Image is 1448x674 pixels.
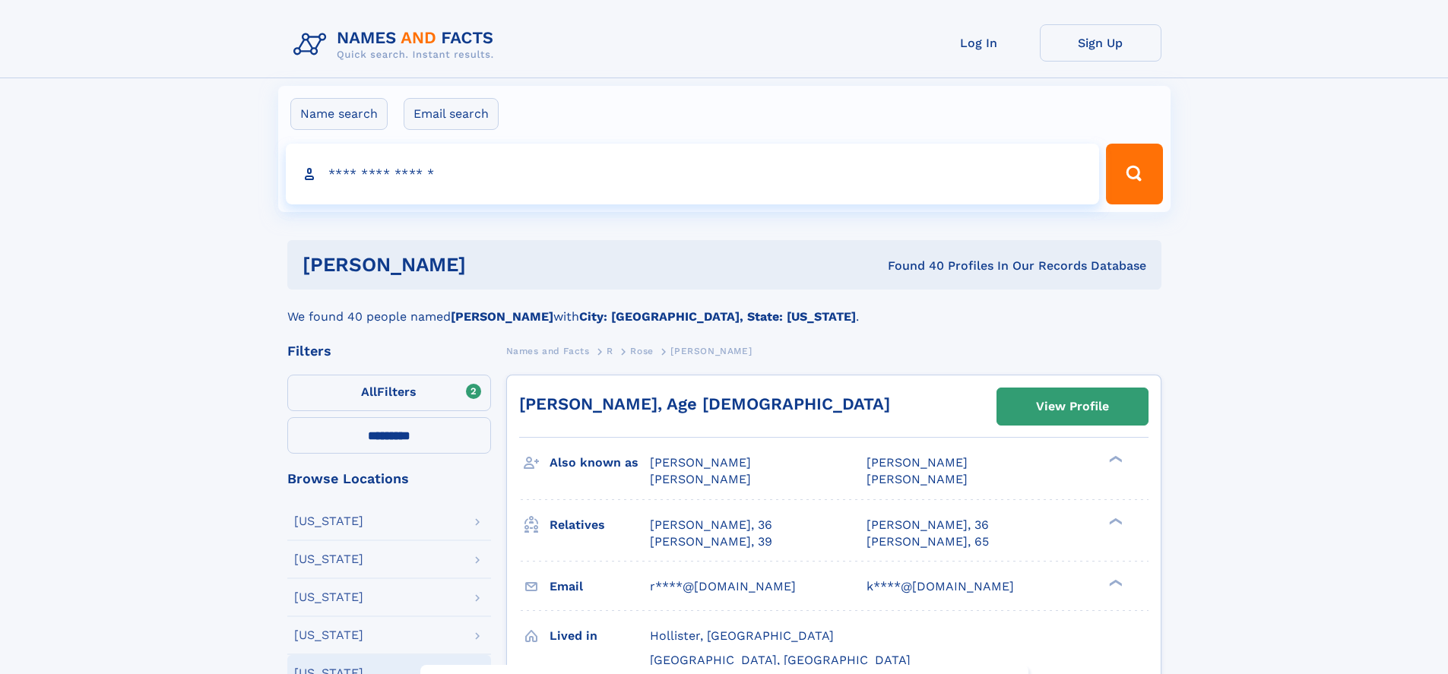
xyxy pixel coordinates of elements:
[867,533,989,550] a: [PERSON_NAME], 65
[550,450,650,476] h3: Also known as
[650,628,834,643] span: Hollister, [GEOGRAPHIC_DATA]
[670,346,752,356] span: [PERSON_NAME]
[361,384,377,399] span: All
[867,517,989,533] a: [PERSON_NAME], 36
[294,629,363,641] div: [US_STATE]
[650,472,751,486] span: [PERSON_NAME]
[650,455,751,470] span: [PERSON_NAME]
[1040,24,1161,62] a: Sign Up
[550,512,650,538] h3: Relatives
[579,309,856,324] b: City: [GEOGRAPHIC_DATA], State: [US_STATE]
[451,309,553,324] b: [PERSON_NAME]
[287,344,491,358] div: Filters
[607,341,613,360] a: R
[294,515,363,527] div: [US_STATE]
[607,346,613,356] span: R
[519,394,890,413] a: [PERSON_NAME], Age [DEMOGRAPHIC_DATA]
[650,653,911,667] span: [GEOGRAPHIC_DATA], [GEOGRAPHIC_DATA]
[286,144,1100,204] input: search input
[550,623,650,649] h3: Lived in
[918,24,1040,62] a: Log In
[506,341,590,360] a: Names and Facts
[1106,144,1162,204] button: Search Button
[1036,389,1109,424] div: View Profile
[676,258,1146,274] div: Found 40 Profiles In Our Records Database
[630,341,653,360] a: Rose
[867,472,968,486] span: [PERSON_NAME]
[294,553,363,565] div: [US_STATE]
[404,98,499,130] label: Email search
[303,255,677,274] h1: [PERSON_NAME]
[1105,454,1123,464] div: ❯
[550,574,650,600] h3: Email
[650,533,772,550] a: [PERSON_NAME], 39
[294,591,363,603] div: [US_STATE]
[650,517,772,533] a: [PERSON_NAME], 36
[867,455,968,470] span: [PERSON_NAME]
[287,472,491,486] div: Browse Locations
[1105,577,1123,587] div: ❯
[1105,516,1123,526] div: ❯
[290,98,388,130] label: Name search
[287,290,1161,326] div: We found 40 people named with .
[997,388,1148,425] a: View Profile
[287,24,506,65] img: Logo Names and Facts
[630,346,653,356] span: Rose
[287,375,491,411] label: Filters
